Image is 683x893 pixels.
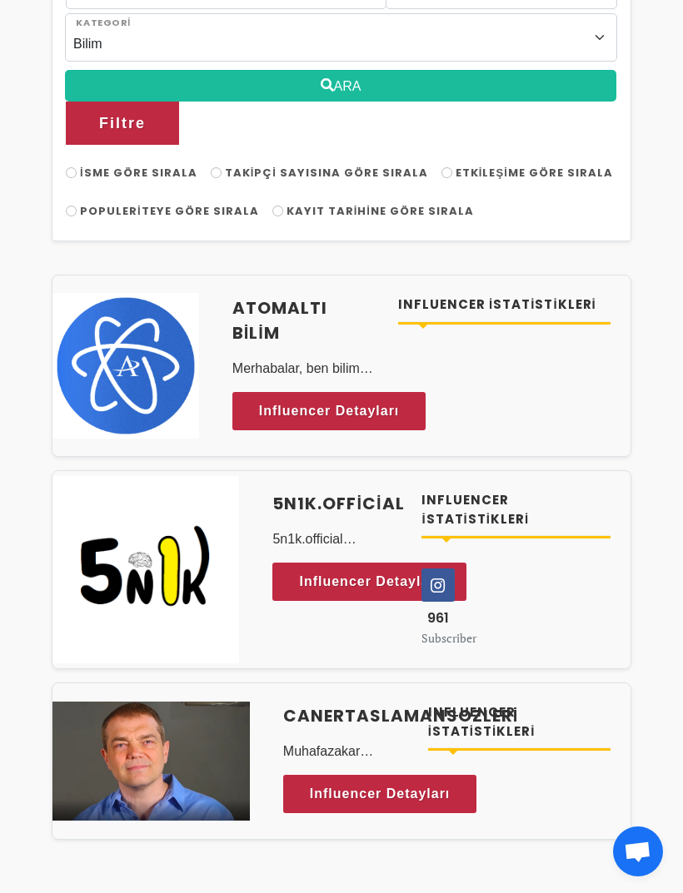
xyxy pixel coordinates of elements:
span: Influencer Detayları [310,781,451,806]
span: Populeriteye Göre Sırala [80,203,259,219]
span: Etkileşime Göre Sırala [456,165,613,181]
input: Etkileşime Göre Sırala [441,167,452,178]
a: Influencer Detayları [283,775,477,813]
a: Influencer Detayları [272,563,466,601]
a: 5n1k.official [272,491,401,516]
span: Influencer Detayları [259,399,400,424]
small: Subscriber [421,630,476,646]
a: Influencer Detayları [232,392,426,430]
span: İsme Göre Sırala [80,165,197,181]
span: Takipçi Sayısına Göre Sırala [225,165,428,181]
h4: Influencer İstatistikleri [428,703,611,741]
button: ARA [65,70,616,102]
button: Filtre [66,102,179,145]
p: 5n1k.official instagram sayfası Bilim🔬 Teknoloji💻 Tarih🏛️ Öğretici📖 Sanat🎨 Haber📰 Ve Daha Fazla k... [272,529,401,549]
a: canertaslamansozleri [283,703,408,728]
a: Atomaltı Bilim [232,295,378,345]
span: Kayıt Tarihine Göre Sırala [287,203,474,219]
p: Muhafazakar Paylaşımlar Caner Taslaman başta olmak üzere Dini konularla ilgili doğru bilgiler ver... [283,742,408,762]
input: Populeriteye Göre Sırala [66,206,77,216]
span: Influencer Detayları [299,569,440,594]
span: 961 [427,608,449,628]
a: Açık sohbet [613,826,663,876]
span: Filtre [99,109,146,137]
input: Kayıt Tarihine Göre Sırala [272,206,283,216]
input: Takipçi Sayısına Göre Sırala [211,167,222,178]
p: Merhabalar, ben bilim kategorisinde içerik üreten birisiyim. Şu an için 70.000 takipçili bir hesa... [232,359,378,379]
h4: Influencer İstatistikleri [421,491,611,528]
h4: Influencer İstatistikleri [398,295,611,315]
input: İsme Göre Sırala [66,167,77,178]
